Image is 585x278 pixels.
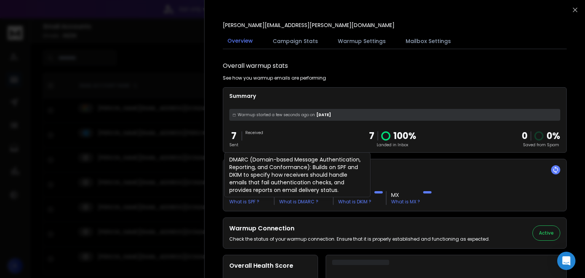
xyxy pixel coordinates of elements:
[223,21,395,29] p: [PERSON_NAME][EMAIL_ADDRESS][PERSON_NAME][DOMAIN_NAME]
[547,130,560,142] p: 0 %
[391,199,420,205] p: What is MX ?
[224,152,371,197] div: DMARC (Domain-based Message Authentication, Reporting, and Conformance): Builds on SPF and DKIM t...
[391,191,420,199] h3: MX
[229,261,312,270] h2: Overall Health Score
[532,225,560,241] button: Active
[393,130,416,142] p: 100 %
[522,129,527,142] strong: 0
[229,165,560,174] h2: Domain Authentication
[369,130,374,142] p: 7
[229,130,238,142] p: 7
[229,199,259,205] p: What is SPF ?
[369,142,416,148] p: Landed in Inbox
[279,199,318,205] p: What is DMARC ?
[229,109,560,121] div: [DATE]
[557,252,575,270] div: Open Intercom Messenger
[238,112,315,118] span: Warmup started a few seconds ago on
[229,174,560,181] p: How likely are your emails to get accepted?
[229,236,490,242] p: Check the status of your warmup connection. Ensure that it is properly established and functionin...
[223,75,326,81] p: See how you warmup emails are performing
[229,142,238,148] p: Sent
[522,142,560,148] p: Saved from Spam
[338,199,371,205] p: What is DKIM ?
[245,130,263,136] p: Received
[268,33,323,50] button: Campaign Stats
[333,33,390,50] button: Warmup Settings
[229,92,560,100] p: Summary
[223,32,257,50] button: Overview
[223,61,288,70] h1: Overall warmup stats
[229,224,490,233] h2: Warmup Connection
[401,33,456,50] button: Mailbox Settings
